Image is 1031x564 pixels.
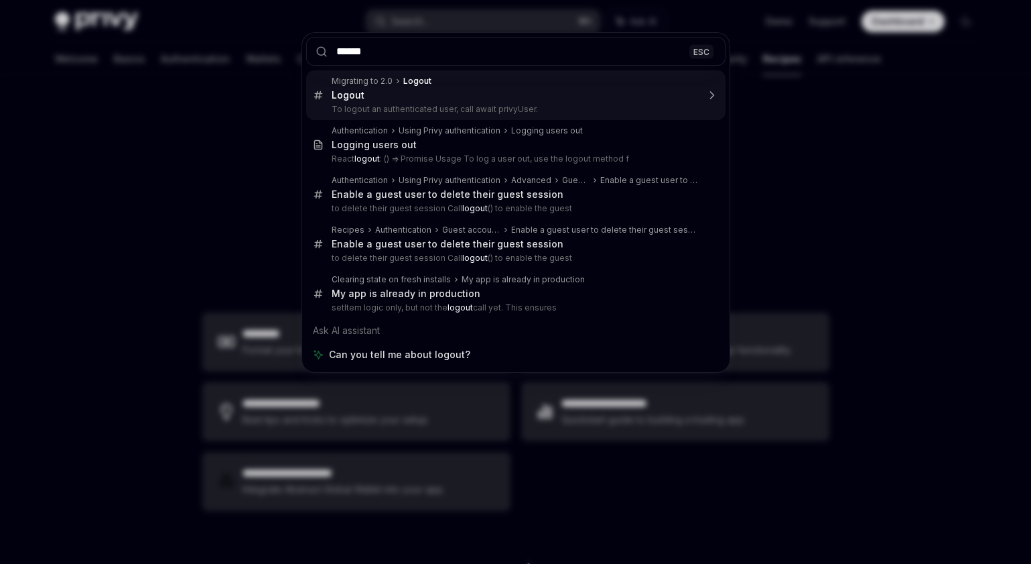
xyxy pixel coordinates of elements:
div: Enable a guest user to delete their guest session [332,238,563,250]
div: Clearing state on fresh installs [332,274,451,285]
p: To logout an authenticated user, call await privyUser. [332,104,697,115]
div: Using Privy authentication [399,125,500,136]
div: My app is already in production [332,288,480,300]
p: to delete their guest session Call () to enable the guest [332,203,697,214]
div: Guest accounts [562,175,590,186]
div: Logging users out [332,139,417,151]
span: Can you tell me about logout? [329,348,470,361]
div: Enable a guest user to delete their guest session [600,175,697,186]
div: Guest accounts [442,225,501,235]
div: Authentication [332,125,388,136]
div: Ask AI assistant [306,319,726,343]
div: Authentication [375,225,431,235]
p: setItem logic only, but not the call yet. This ensures [332,302,697,313]
div: Using Privy authentication [399,175,500,186]
div: My app is already in production [462,274,585,285]
div: Recipes [332,225,364,235]
b: Logout [332,89,364,101]
div: Enable a guest user to delete their guest session [511,225,697,235]
b: logout [448,302,473,313]
b: logout [462,253,488,263]
div: Enable a guest user to delete their guest session [332,188,563,201]
div: Logging users out [511,125,583,136]
div: Authentication [332,175,388,186]
p: to delete their guest session Call () to enable the guest [332,253,697,264]
b: Logout [403,76,431,86]
b: logout [354,154,380,164]
b: logout [462,203,488,213]
div: ESC [689,44,713,58]
div: Migrating to 2.0 [332,76,393,87]
p: React : () => Promise Usage To log a user out, use the logout method f [332,154,697,164]
div: Advanced [511,175,551,186]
